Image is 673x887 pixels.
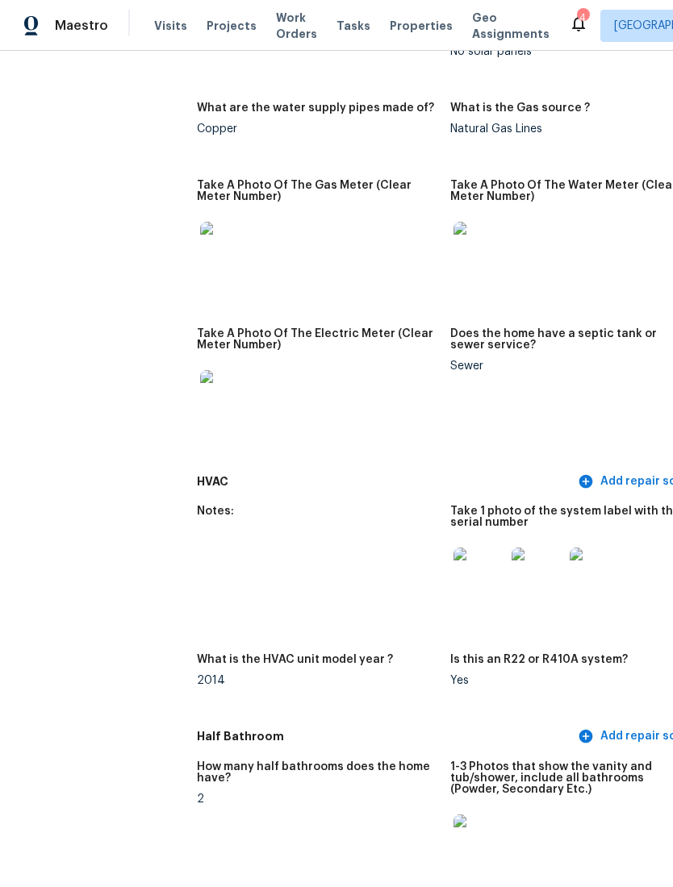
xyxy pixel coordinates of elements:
h5: What is the Gas source ? [450,102,590,114]
h5: What are the water supply pipes made of? [197,102,434,114]
h5: Half Bathroom [197,728,575,745]
h5: Notes: [197,506,234,517]
h5: What is the HVAC unit model year ? [197,654,393,665]
span: Geo Assignments [472,10,550,42]
div: Copper [197,123,437,135]
span: Projects [207,18,257,34]
h5: Take A Photo Of The Electric Meter (Clear Meter Number) [197,328,437,351]
h5: Take A Photo Of The Gas Meter (Clear Meter Number) [197,180,437,202]
h5: HVAC [197,473,575,490]
span: Maestro [55,18,108,34]
h5: How many half bathrooms does the home have? [197,761,437,784]
span: Visits [154,18,187,34]
span: Work Orders [276,10,317,42]
h5: Is this an R22 or R410A system? [450,654,628,665]
div: 2 [197,793,437,805]
div: 4 [577,10,588,26]
span: Tasks [336,20,370,31]
div: 2014 [197,675,437,686]
span: Properties [390,18,453,34]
